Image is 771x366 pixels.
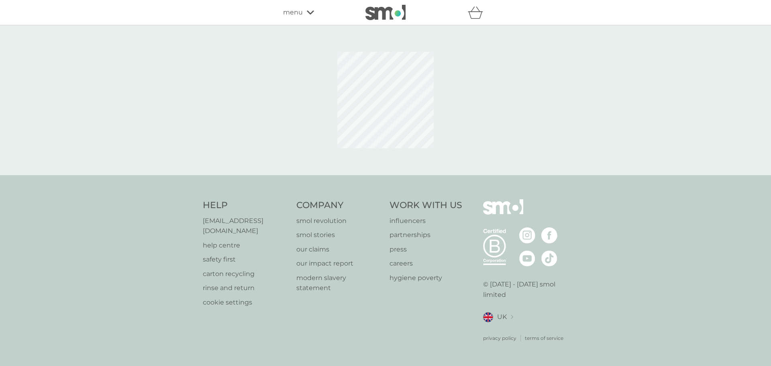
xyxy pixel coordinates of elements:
a: smol revolution [296,216,382,226]
a: cookie settings [203,297,288,308]
h4: Help [203,199,288,212]
img: select a new location [511,315,513,319]
a: modern slavery statement [296,273,382,293]
a: press [390,244,462,255]
img: smol [365,5,406,20]
a: privacy policy [483,334,516,342]
img: visit the smol Tiktok page [541,250,557,266]
a: terms of service [525,334,563,342]
h4: Work With Us [390,199,462,212]
a: influencers [390,216,462,226]
img: visit the smol Facebook page [541,227,557,243]
span: UK [497,312,507,322]
span: menu [283,7,303,18]
a: careers [390,258,462,269]
a: rinse and return [203,283,288,293]
a: our impact report [296,258,382,269]
p: © [DATE] - [DATE] smol limited [483,279,569,300]
h4: Company [296,199,382,212]
img: UK flag [483,312,493,322]
a: carton recycling [203,269,288,279]
a: hygiene poverty [390,273,462,283]
img: visit the smol Youtube page [519,250,535,266]
img: smol [483,199,523,227]
img: visit the smol Instagram page [519,227,535,243]
a: smol stories [296,230,382,240]
a: help centre [203,240,288,251]
div: basket [468,4,488,20]
a: safety first [203,254,288,265]
a: partnerships [390,230,462,240]
a: [EMAIL_ADDRESS][DOMAIN_NAME] [203,216,288,236]
a: our claims [296,244,382,255]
